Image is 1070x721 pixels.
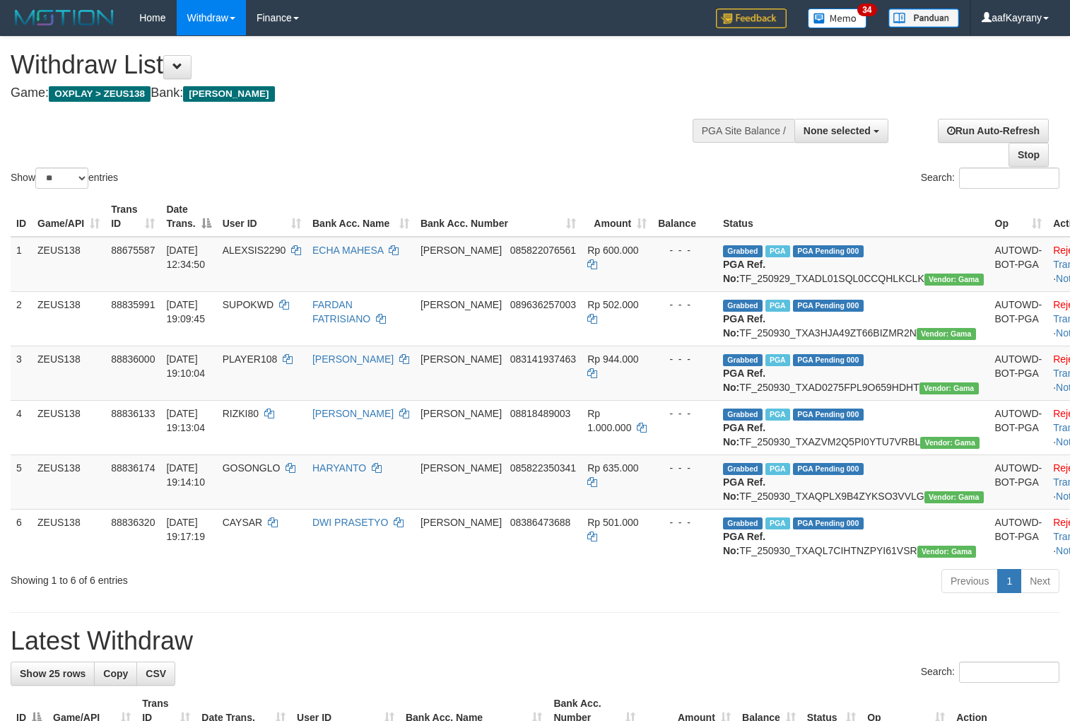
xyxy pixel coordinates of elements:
span: Marked by aafpengsreynich [765,300,790,312]
h4: Game: Bank: [11,86,699,100]
td: ZEUS138 [32,291,105,346]
img: Button%20Memo.svg [808,8,867,28]
td: ZEUS138 [32,400,105,455]
select: Showentries [35,168,88,189]
a: 1 [997,569,1021,593]
span: 88835991 [111,299,155,310]
div: Showing 1 to 6 of 6 entries [11,568,435,587]
input: Search: [959,168,1059,189]
span: Copy 089636257003 to clipboard [510,299,576,310]
th: Balance [652,197,717,237]
td: ZEUS138 [32,237,105,292]
th: Bank Acc. Number: activate to sort column ascending [415,197,582,237]
span: [PERSON_NAME] [183,86,274,102]
span: Grabbed [723,245,763,257]
a: [PERSON_NAME] [312,353,394,365]
th: Game/API: activate to sort column ascending [32,197,105,237]
a: Show 25 rows [11,662,95,686]
td: 5 [11,455,32,509]
span: Copy 08386473688 to clipboard [510,517,571,528]
td: TF_250930_TXAD0275FPL9O659HDHT [717,346,989,400]
a: FARDAN FATRISIANO [312,299,370,324]
td: ZEUS138 [32,455,105,509]
span: Marked by aafpengsreynich [765,409,790,421]
img: Feedback.jpg [716,8,787,28]
span: [PERSON_NAME] [421,245,502,256]
td: 6 [11,509,32,563]
span: [DATE] 19:14:10 [166,462,205,488]
button: None selected [794,119,888,143]
td: 2 [11,291,32,346]
span: Marked by aafpengsreynich [765,354,790,366]
label: Show entries [11,168,118,189]
div: - - - [658,461,712,475]
span: [DATE] 19:13:04 [166,408,205,433]
b: PGA Ref. No: [723,531,765,556]
span: OXPLAY > ZEUS138 [49,86,151,102]
span: PGA Pending [793,354,864,366]
b: PGA Ref. No: [723,368,765,393]
td: AUTOWD-BOT-PGA [989,455,1048,509]
span: Rp 600.000 [587,245,638,256]
div: - - - [658,243,712,257]
span: Grabbed [723,354,763,366]
td: 1 [11,237,32,292]
span: Rp 502.000 [587,299,638,310]
td: AUTOWD-BOT-PGA [989,291,1048,346]
a: [PERSON_NAME] [312,408,394,419]
span: [PERSON_NAME] [421,299,502,310]
span: PGA Pending [793,409,864,421]
td: AUTOWD-BOT-PGA [989,509,1048,563]
a: HARYANTO [312,462,366,474]
td: AUTOWD-BOT-PGA [989,237,1048,292]
th: Status [717,197,989,237]
span: PLAYER108 [223,353,278,365]
b: PGA Ref. No: [723,313,765,339]
div: - - - [658,515,712,529]
span: 34 [857,4,876,16]
th: Bank Acc. Name: activate to sort column ascending [307,197,415,237]
b: PGA Ref. No: [723,422,765,447]
span: Vendor URL: https://trx31.1velocity.biz [924,274,984,286]
span: Show 25 rows [20,668,86,679]
span: Marked by aafpengsreynich [765,245,790,257]
th: User ID: activate to sort column ascending [217,197,307,237]
b: PGA Ref. No: [723,259,765,284]
span: Copy 085822076561 to clipboard [510,245,576,256]
span: PGA Pending [793,300,864,312]
span: Grabbed [723,300,763,312]
span: Marked by aafpengsreynich [765,517,790,529]
span: Grabbed [723,463,763,475]
span: Copy 08818489003 to clipboard [510,408,571,419]
input: Search: [959,662,1059,683]
span: CSV [146,668,166,679]
span: Copy 083141937463 to clipboard [510,353,576,365]
span: PGA Pending [793,517,864,529]
span: 88836000 [111,353,155,365]
div: PGA Site Balance / [693,119,794,143]
span: [PERSON_NAME] [421,353,502,365]
a: Run Auto-Refresh [938,119,1049,143]
td: TF_250930_TXA3HJA49ZT66BIZMR2N [717,291,989,346]
a: CSV [136,662,175,686]
span: 88836174 [111,462,155,474]
span: 88675587 [111,245,155,256]
span: CAYSAR [223,517,263,528]
td: 4 [11,400,32,455]
span: Vendor URL: https://trx31.1velocity.biz [917,328,976,340]
span: Vendor URL: https://trx31.1velocity.biz [924,491,984,503]
span: PGA Pending [793,463,864,475]
th: Date Trans.: activate to sort column descending [160,197,216,237]
td: TF_250930_TXAQL7CIHTNZPYI61VSR [717,509,989,563]
span: Marked by aafpengsreynich [765,463,790,475]
span: Rp 501.000 [587,517,638,528]
span: None selected [804,125,871,136]
span: Copy [103,668,128,679]
b: PGA Ref. No: [723,476,765,502]
th: ID [11,197,32,237]
h1: Latest Withdraw [11,627,1059,655]
span: [DATE] 19:10:04 [166,353,205,379]
label: Search: [921,168,1059,189]
label: Search: [921,662,1059,683]
a: DWI PRASETYO [312,517,388,528]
